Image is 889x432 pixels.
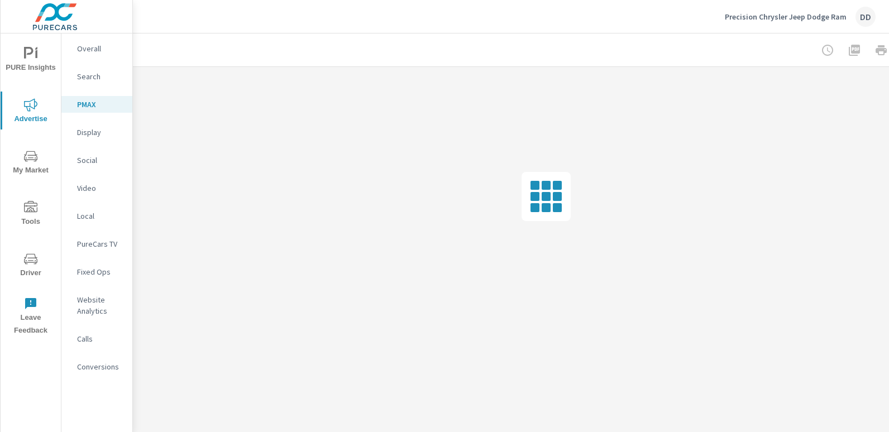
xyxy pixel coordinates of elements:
[855,7,876,27] div: DD
[77,71,123,82] p: Search
[1,33,61,342] div: nav menu
[61,236,132,252] div: PureCars TV
[77,333,123,344] p: Calls
[77,127,123,138] p: Display
[61,124,132,141] div: Display
[61,180,132,196] div: Video
[77,238,123,249] p: PureCars TV
[4,150,58,177] span: My Market
[77,155,123,166] p: Social
[77,361,123,372] p: Conversions
[61,358,132,375] div: Conversions
[4,297,58,337] span: Leave Feedback
[77,183,123,194] p: Video
[61,96,132,113] div: PMAX
[4,47,58,74] span: PURE Insights
[61,263,132,280] div: Fixed Ops
[4,201,58,228] span: Tools
[77,294,123,316] p: Website Analytics
[61,208,132,224] div: Local
[61,152,132,169] div: Social
[77,43,123,54] p: Overall
[77,266,123,277] p: Fixed Ops
[77,210,123,222] p: Local
[61,291,132,319] div: Website Analytics
[77,99,123,110] p: PMAX
[4,98,58,126] span: Advertise
[61,40,132,57] div: Overall
[725,12,847,22] p: Precision Chrysler Jeep Dodge Ram
[61,330,132,347] div: Calls
[4,252,58,280] span: Driver
[61,68,132,85] div: Search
